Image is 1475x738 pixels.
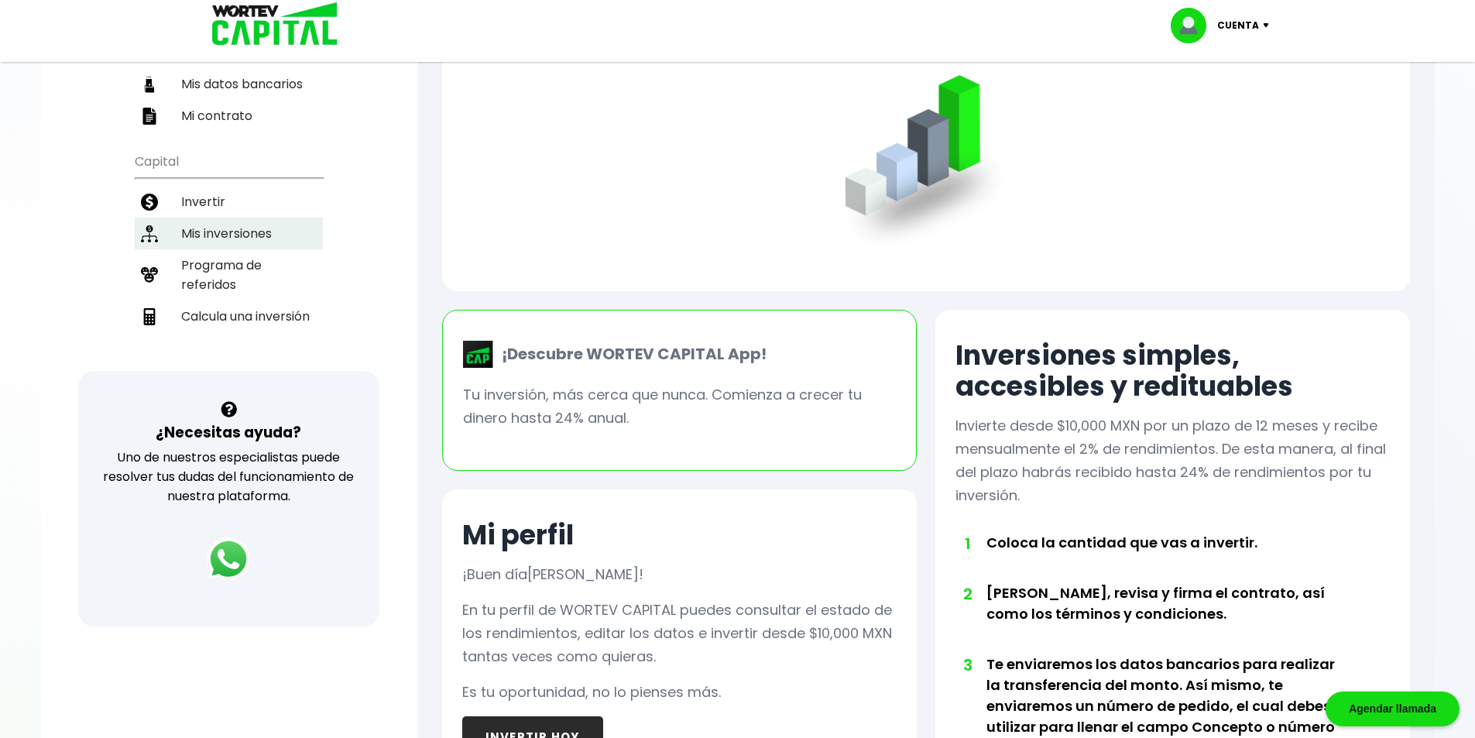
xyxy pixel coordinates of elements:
[141,194,158,211] img: invertir-icon.b3b967d7.svg
[135,68,323,100] a: Mis datos bancarios
[135,144,323,371] ul: Capital
[1217,14,1259,37] p: Cuenta
[135,249,323,300] a: Programa de referidos
[135,186,323,218] a: Invertir
[135,300,323,332] a: Calcula una inversión
[141,308,158,325] img: calculadora-icon.17d418c4.svg
[986,582,1346,654] li: [PERSON_NAME], revisa y firma el contrato, así como los términos y condiciones.
[838,75,1014,251] img: grafica.516fef24.png
[1171,8,1217,43] img: profile-image
[527,565,639,584] span: [PERSON_NAME]
[141,266,158,283] img: recomiendanos-icon.9b8e9327.svg
[955,414,1390,507] p: Invierte desde $10,000 MXN por un plazo de 12 meses y recibe mensualmente el 2% de rendimientos. ...
[135,218,323,249] a: Mis inversiones
[135,100,323,132] a: Mi contrato
[141,108,158,125] img: contrato-icon.f2db500c.svg
[963,654,971,677] span: 3
[462,599,897,668] p: En tu perfil de WORTEV CAPITAL puedes consultar el estado de los rendimientos, editar los datos e...
[963,582,971,606] span: 2
[462,563,643,586] p: ¡Buen día !
[462,520,574,551] h2: Mi perfil
[955,340,1390,402] h2: Inversiones simples, accesibles y redituables
[462,681,721,704] p: Es tu oportunidad, no lo pienses más.
[207,537,250,581] img: logos_whatsapp-icon.242b2217.svg
[463,341,494,369] img: wortev-capital-app-icon
[986,532,1346,582] li: Coloca la cantidad que vas a invertir.
[494,342,767,366] p: ¡Descubre WORTEV CAPITAL App!
[1259,23,1280,28] img: icon-down
[1326,692,1460,726] div: Agendar llamada
[141,225,158,242] img: inversiones-icon.6695dc30.svg
[98,448,359,506] p: Uno de nuestros especialistas puede resolver tus dudas del funcionamiento de nuestra plataforma.
[141,76,158,93] img: datos-icon.10cf9172.svg
[463,383,896,430] p: Tu inversión, más cerca que nunca. Comienza a crecer tu dinero hasta 24% anual.
[156,421,301,444] h3: ¿Necesitas ayuda?
[963,532,971,555] span: 1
